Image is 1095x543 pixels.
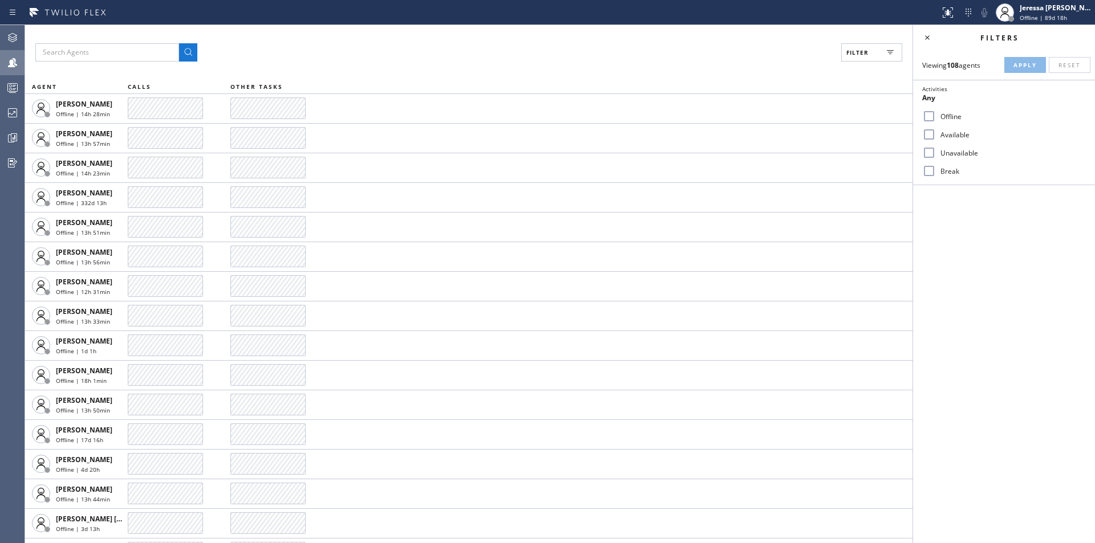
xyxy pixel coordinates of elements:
[56,436,103,444] span: Offline | 17d 16h
[56,188,112,198] span: [PERSON_NAME]
[1049,57,1090,73] button: Reset
[1004,57,1046,73] button: Apply
[56,425,112,435] span: [PERSON_NAME]
[35,43,179,62] input: Search Agents
[56,377,107,385] span: Offline | 18h 1min
[230,83,283,91] span: OTHER TASKS
[56,199,107,207] span: Offline | 332d 13h
[56,406,110,414] span: Offline | 13h 50min
[56,514,171,524] span: [PERSON_NAME] [PERSON_NAME]
[922,85,1086,93] div: Activities
[936,130,1086,140] label: Available
[56,228,110,236] span: Offline | 13h 51min
[1013,61,1037,69] span: Apply
[936,112,1086,121] label: Offline
[56,169,110,177] span: Offline | 14h 23min
[936,148,1086,158] label: Unavailable
[56,317,110,325] span: Offline | 13h 33min
[56,99,112,109] span: [PERSON_NAME]
[56,525,100,533] span: Offline | 3d 13h
[56,258,110,266] span: Offline | 13h 56min
[128,83,151,91] span: CALLS
[32,83,57,91] span: AGENT
[56,366,112,375] span: [PERSON_NAME]
[922,93,935,103] span: Any
[841,43,902,62] button: Filter
[56,277,112,287] span: [PERSON_NAME]
[56,495,110,503] span: Offline | 13h 44min
[1058,61,1081,69] span: Reset
[56,455,112,464] span: [PERSON_NAME]
[1020,3,1092,13] div: Jeressa [PERSON_NAME]
[56,288,110,296] span: Offline | 12h 31min
[56,140,110,148] span: Offline | 13h 57min
[56,347,96,355] span: Offline | 1d 1h
[56,218,112,227] span: [PERSON_NAME]
[980,33,1019,43] span: Filters
[56,307,112,316] span: [PERSON_NAME]
[1020,14,1067,22] span: Offline | 89d 18h
[56,129,112,138] span: [PERSON_NAME]
[56,484,112,494] span: [PERSON_NAME]
[56,110,110,118] span: Offline | 14h 28min
[976,5,992,21] button: Mute
[56,466,100,473] span: Offline | 4d 20h
[846,48,869,56] span: Filter
[56,395,112,405] span: [PERSON_NAME]
[56,158,112,168] span: [PERSON_NAME]
[56,247,112,257] span: [PERSON_NAME]
[56,336,112,346] span: [PERSON_NAME]
[936,166,1086,176] label: Break
[947,60,959,70] strong: 108
[922,60,980,70] span: Viewing agents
